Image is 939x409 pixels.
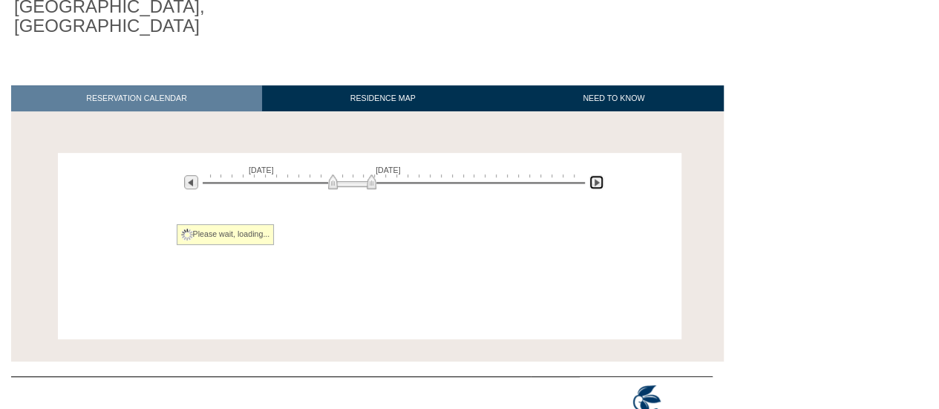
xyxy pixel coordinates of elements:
[177,224,275,245] div: Please wait, loading...
[181,229,193,241] img: spinner2.gif
[376,166,401,174] span: [DATE]
[11,85,262,111] a: RESERVATION CALENDAR
[249,166,274,174] span: [DATE]
[503,85,724,111] a: NEED TO KNOW
[589,175,603,189] img: Next
[262,85,504,111] a: RESIDENCE MAP
[184,175,198,189] img: Previous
